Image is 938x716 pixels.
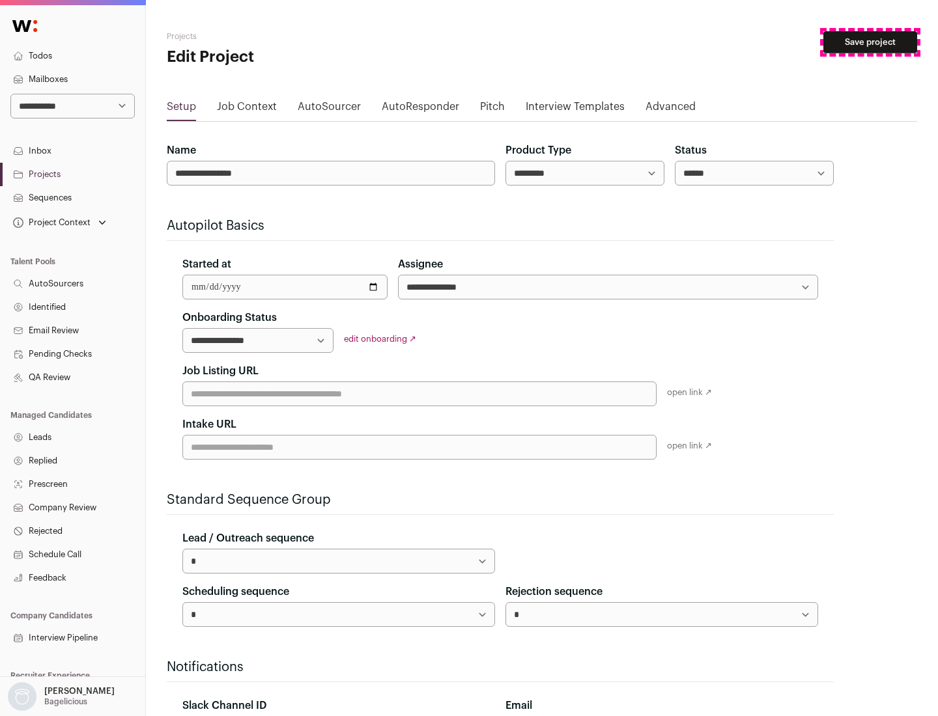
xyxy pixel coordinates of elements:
[182,310,277,325] label: Onboarding Status
[167,47,417,68] h1: Edit Project
[167,143,196,158] label: Name
[298,99,361,120] a: AutoSourcer
[182,256,231,272] label: Started at
[217,99,277,120] a: Job Context
[344,335,416,343] a: edit onboarding ↗
[505,698,818,713] div: Email
[182,698,266,713] label: Slack Channel ID
[167,99,196,120] a: Setup
[526,99,625,120] a: Interview Templates
[167,31,417,42] h2: Projects
[10,213,109,232] button: Open dropdown
[5,13,44,39] img: Wellfound
[167,491,834,509] h2: Standard Sequence Group
[823,31,917,53] button: Save project
[182,584,289,599] label: Scheduling sequence
[398,256,443,272] label: Assignee
[5,682,117,711] button: Open dropdown
[10,217,91,228] div: Project Context
[8,682,36,711] img: nopic.png
[382,99,459,120] a: AutoResponder
[182,530,314,546] label: Lead / Outreach sequence
[167,217,834,235] h2: Autopilot Basics
[675,143,707,158] label: Status
[167,658,834,676] h2: Notifications
[44,696,87,707] p: Bagelicious
[182,417,236,432] label: Intake URL
[646,99,696,120] a: Advanced
[480,99,505,120] a: Pitch
[505,143,571,158] label: Product Type
[182,363,259,379] label: Job Listing URL
[505,584,603,599] label: Rejection sequence
[44,686,115,696] p: [PERSON_NAME]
